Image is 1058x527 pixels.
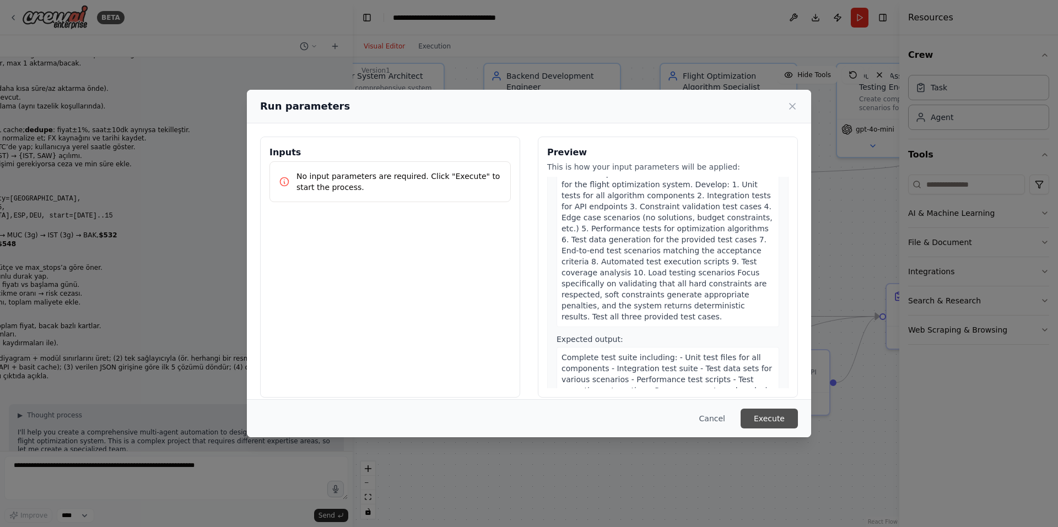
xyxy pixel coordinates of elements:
[269,146,511,159] h3: Inputs
[562,353,772,417] span: Complete test suite including: - Unit test files for all components - Integration test suite - Te...
[741,409,798,428] button: Execute
[557,335,623,344] span: Expected output:
[296,171,501,193] p: No input parameters are required. Click "Execute" to start the process.
[260,99,350,114] h2: Run parameters
[690,409,734,428] button: Cancel
[547,146,789,159] h3: Preview
[547,161,789,172] p: This is how your input parameters will be applied:
[562,169,773,321] span: Create comprehensive test scenarios and validation for the flight optimization system. Develop: 1...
